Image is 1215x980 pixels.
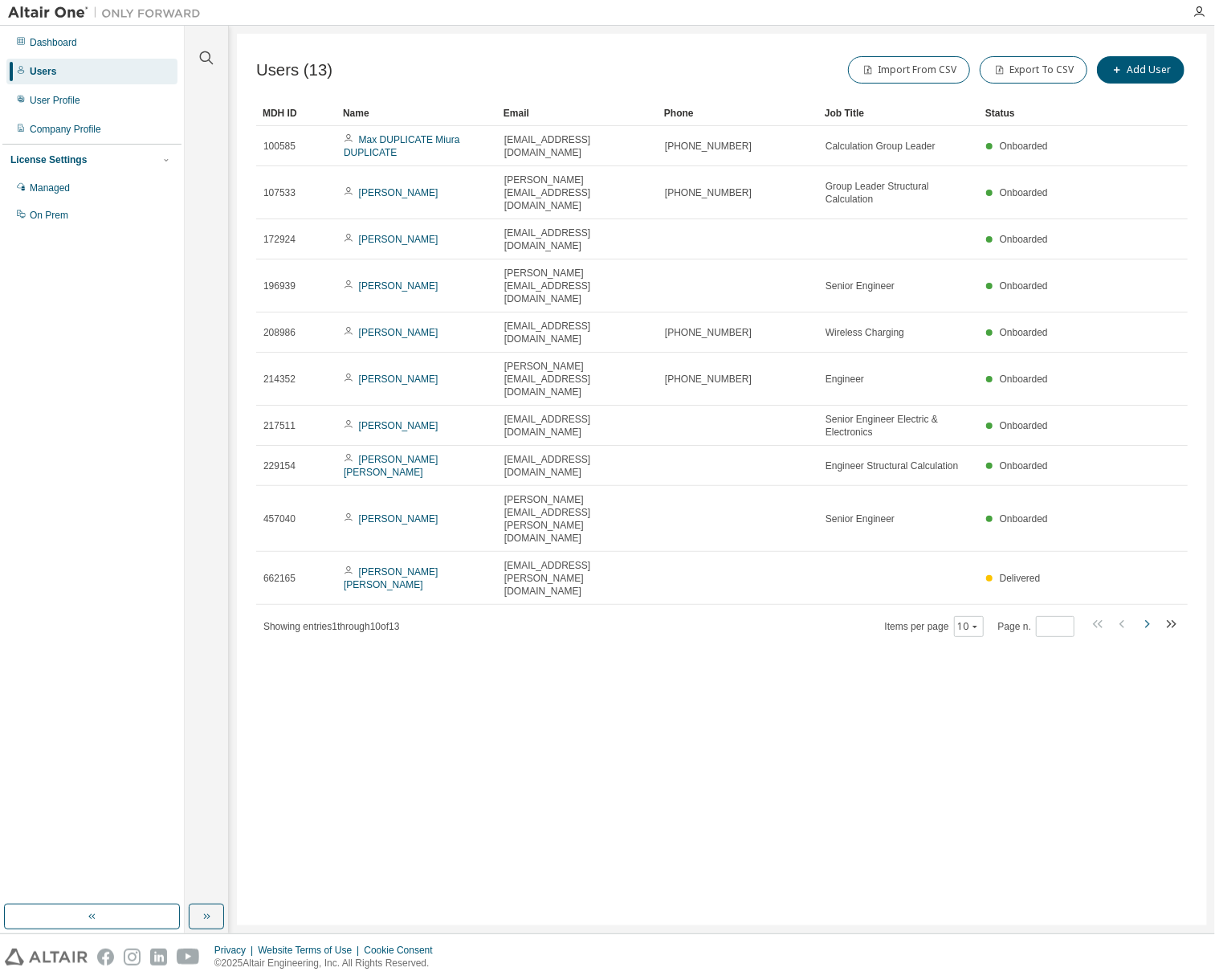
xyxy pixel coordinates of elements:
[1000,460,1048,472] span: Onboarded
[263,512,296,525] span: 457040
[1000,573,1041,584] span: Delivered
[263,326,296,339] span: 208986
[30,65,56,78] div: Users
[359,187,438,198] a: [PERSON_NAME]
[504,559,650,598] span: [EMAIL_ADDRESS][PERSON_NAME][DOMAIN_NAME]
[826,512,895,525] span: Senior Engineer
[263,186,296,199] span: 107533
[504,100,651,126] div: Email
[504,360,650,398] span: [PERSON_NAME][EMAIL_ADDRESS][DOMAIN_NAME]
[258,944,364,957] div: Website Terms of Use
[1000,513,1048,525] span: Onboarded
[665,186,752,199] span: [PHONE_NUMBER]
[263,621,400,632] span: Showing entries 1 through 10 of 13
[504,413,650,439] span: [EMAIL_ADDRESS][DOMAIN_NAME]
[359,420,438,431] a: [PERSON_NAME]
[359,374,438,385] a: [PERSON_NAME]
[1000,374,1048,385] span: Onboarded
[980,56,1087,84] button: Export To CSV
[263,280,296,292] span: 196939
[150,949,167,966] img: linkedin.svg
[263,419,296,432] span: 217511
[665,326,752,339] span: [PHONE_NUMBER]
[1000,327,1048,338] span: Onboarded
[214,957,442,970] p: © 2025 Altair Engineering, Inc. All Rights Reserved.
[177,949,200,966] img: youtube.svg
[97,949,114,966] img: facebook.svg
[885,616,984,637] span: Items per page
[958,620,980,633] button: 10
[504,493,650,545] span: [PERSON_NAME][EMAIL_ADDRESS][PERSON_NAME][DOMAIN_NAME]
[263,373,296,386] span: 214352
[30,36,77,49] div: Dashboard
[1000,280,1048,292] span: Onboarded
[985,100,1104,126] div: Status
[343,100,491,126] div: Name
[665,373,752,386] span: [PHONE_NUMBER]
[1097,56,1184,84] button: Add User
[359,327,438,338] a: [PERSON_NAME]
[1000,234,1048,245] span: Onboarded
[826,413,972,439] span: Senior Engineer Electric & Electronics
[826,326,904,339] span: Wireless Charging
[1000,420,1048,431] span: Onboarded
[504,320,650,345] span: [EMAIL_ADDRESS][DOMAIN_NAME]
[826,180,972,206] span: Group Leader Structural Calculation
[263,233,296,246] span: 172924
[998,616,1074,637] span: Page n.
[8,5,209,21] img: Altair One
[30,94,80,107] div: User Profile
[665,140,752,153] span: [PHONE_NUMBER]
[664,100,812,126] div: Phone
[848,56,970,84] button: Import From CSV
[344,454,438,478] a: [PERSON_NAME] [PERSON_NAME]
[263,572,296,585] span: 662165
[504,267,650,305] span: [PERSON_NAME][EMAIL_ADDRESS][DOMAIN_NAME]
[263,140,296,153] span: 100585
[30,182,70,194] div: Managed
[504,174,650,212] span: [PERSON_NAME][EMAIL_ADDRESS][DOMAIN_NAME]
[263,459,296,472] span: 229154
[1000,187,1048,198] span: Onboarded
[124,949,141,966] img: instagram.svg
[504,453,650,479] span: [EMAIL_ADDRESS][DOMAIN_NAME]
[5,949,88,966] img: altair_logo.svg
[359,280,438,292] a: [PERSON_NAME]
[504,227,650,252] span: [EMAIL_ADDRESS][DOMAIN_NAME]
[10,153,87,166] div: License Settings
[344,566,438,590] a: [PERSON_NAME] [PERSON_NAME]
[214,944,258,957] div: Privacy
[826,140,936,153] span: Calculation Group Leader
[364,944,442,957] div: Cookie Consent
[344,134,459,158] a: Max DUPLICATE Miura DUPLICATE
[30,209,68,222] div: On Prem
[826,373,864,386] span: Engineer
[1000,141,1048,152] span: Onboarded
[504,133,650,159] span: [EMAIL_ADDRESS][DOMAIN_NAME]
[359,234,438,245] a: [PERSON_NAME]
[826,459,958,472] span: Engineer Structural Calculation
[256,61,332,80] span: Users (13)
[826,280,895,292] span: Senior Engineer
[359,513,438,525] a: [PERSON_NAME]
[825,100,972,126] div: Job Title
[30,123,101,136] div: Company Profile
[263,100,330,126] div: MDH ID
